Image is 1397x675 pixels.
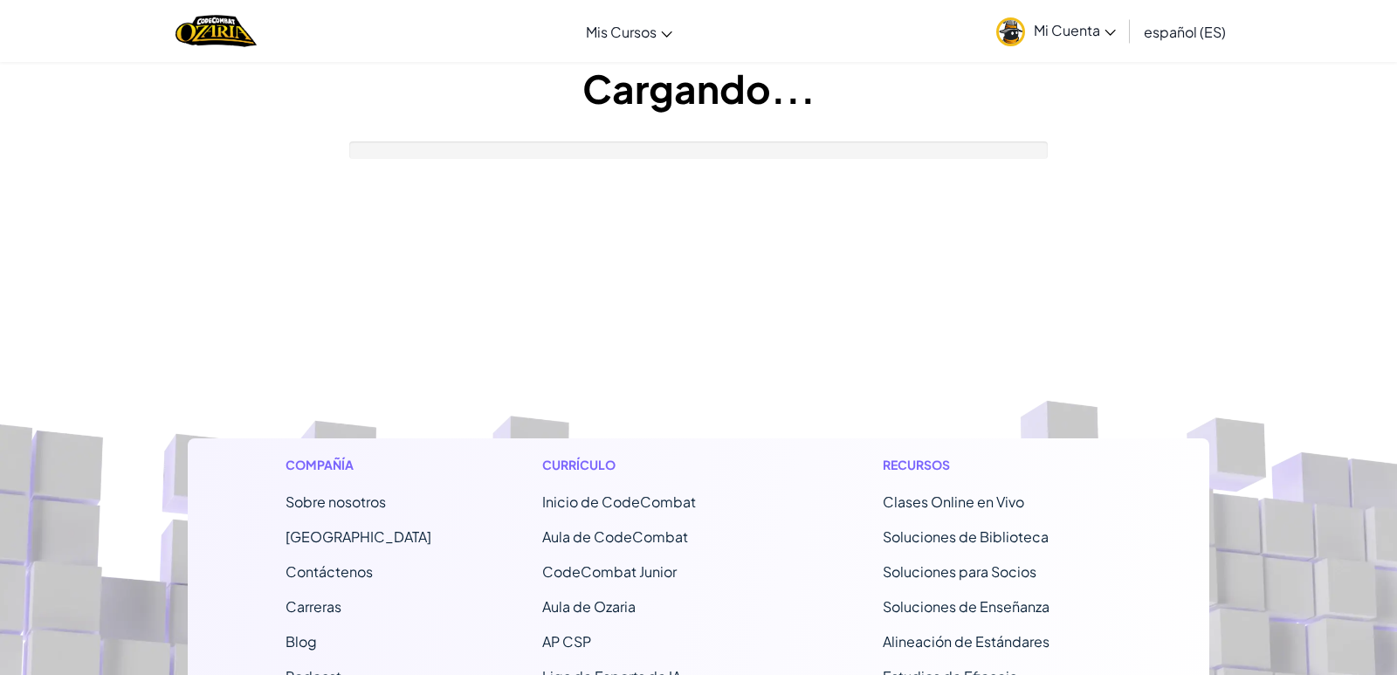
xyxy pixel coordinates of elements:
[542,456,772,474] h1: Currículo
[883,527,1049,546] a: Soluciones de Biblioteca
[883,456,1112,474] h1: Recursos
[286,492,386,511] a: Sobre nosotros
[883,632,1049,651] a: Alineación de Estándares
[286,632,317,651] a: Blog
[1034,21,1116,39] span: Mi Cuenta
[286,597,341,616] a: Carreras
[586,23,657,41] span: Mis Cursos
[883,492,1024,511] a: Clases Online en Vivo
[286,527,431,546] a: [GEOGRAPHIC_DATA]
[542,632,591,651] a: AP CSP
[175,13,257,49] a: Ozaria by CodeCombat logo
[286,456,431,474] h1: Compañía
[542,492,696,511] span: Inicio de CodeCombat
[542,597,636,616] a: Aula de Ozaria
[1144,23,1226,41] span: español (ES)
[1135,8,1235,55] a: español (ES)
[883,562,1036,581] a: Soluciones para Socios
[542,527,688,546] a: Aula de CodeCombat
[175,13,257,49] img: Home
[996,17,1025,46] img: avatar
[883,597,1049,616] a: Soluciones de Enseñanza
[286,562,373,581] span: Contáctenos
[577,8,681,55] a: Mis Cursos
[988,3,1125,59] a: Mi Cuenta
[542,562,677,581] a: CodeCombat Junior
